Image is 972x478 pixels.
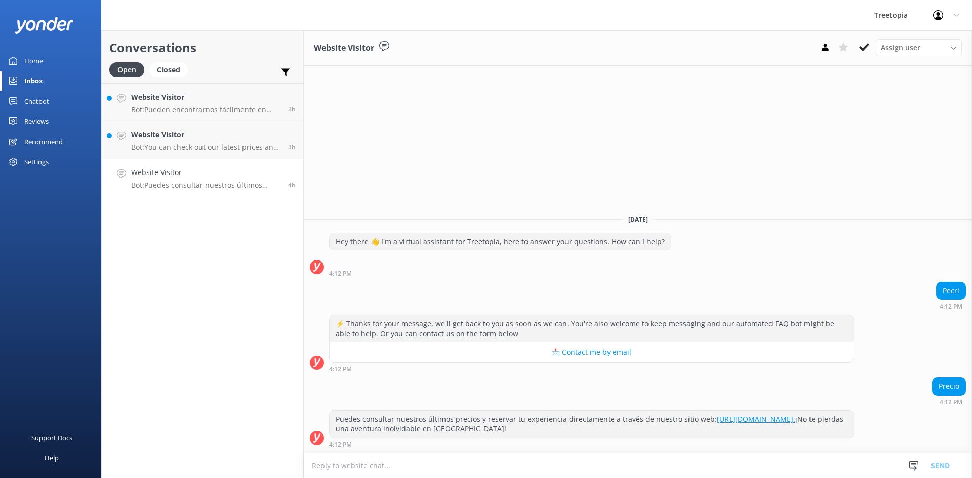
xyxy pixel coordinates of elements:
[329,441,854,448] div: 04:12pm 16-Aug-2025 (UTC -06:00) America/Mexico_City
[24,132,63,152] div: Recommend
[622,215,654,224] span: [DATE]
[330,411,854,438] div: Puedes consultar nuestros últimos precios y reservar tu experiencia directamente a través de nues...
[102,83,303,121] a: Website VisitorBot:Pueden encontrarnos fácilmente en Waze o Google Maps buscando [GEOGRAPHIC_DATA...
[24,111,49,132] div: Reviews
[314,41,374,55] h3: Website Visitor
[932,398,966,405] div: 04:12pm 16-Aug-2025 (UTC -06:00) America/Mexico_City
[717,414,795,424] a: [URL][DOMAIN_NAME].
[24,51,43,71] div: Home
[109,64,149,75] a: Open
[329,366,352,372] strong: 4:12 PM
[45,448,59,468] div: Help
[330,233,671,250] div: Hey there 👋 I'm a virtual assistant for Treetopia, here to answer your questions. How can I help?
[31,427,72,448] div: Support Docs
[24,71,43,91] div: Inbox
[24,152,49,172] div: Settings
[937,282,965,299] div: Pecri
[329,442,352,448] strong: 4:12 PM
[15,17,73,33] img: yonder-white-logo.png
[288,181,296,189] span: 04:12pm 16-Aug-2025 (UTC -06:00) America/Mexico_City
[940,399,962,405] strong: 4:12 PM
[149,64,193,75] a: Closed
[131,105,280,114] p: Bot: Pueden encontrarnos fácilmente en Waze o Google Maps buscando [GEOGRAPHIC_DATA]. Solo asegúr...
[329,271,352,277] strong: 4:12 PM
[330,342,854,362] button: 📩 Contact me by email
[881,42,920,53] span: Assign user
[288,105,296,113] span: 05:09pm 16-Aug-2025 (UTC -06:00) America/Mexico_City
[131,181,280,190] p: Bot: Puedes consultar nuestros últimos precios y reservar tu experiencia directamente a través de...
[876,39,962,56] div: Assign User
[940,303,962,310] strong: 4:12 PM
[933,378,965,395] div: Precio
[329,270,671,277] div: 04:12pm 16-Aug-2025 (UTC -06:00) America/Mexico_City
[330,315,854,342] div: ⚡ Thanks for your message, we'll get back to you as soon as we can. You're also welcome to keep m...
[288,143,296,151] span: 04:29pm 16-Aug-2025 (UTC -06:00) America/Mexico_City
[24,91,49,111] div: Chatbot
[131,92,280,103] h4: Website Visitor
[149,62,188,77] div: Closed
[131,143,280,152] p: Bot: You can check out our latest prices and book your experience directly through our website: [...
[109,62,144,77] div: Open
[936,302,966,310] div: 04:12pm 16-Aug-2025 (UTC -06:00) America/Mexico_City
[131,129,280,140] h4: Website Visitor
[102,121,303,159] a: Website VisitorBot:You can check out our latest prices and book your experience directly through ...
[102,159,303,197] a: Website VisitorBot:Puedes consultar nuestros últimos precios y reservar tu experiencia directamen...
[329,365,854,372] div: 04:12pm 16-Aug-2025 (UTC -06:00) America/Mexico_City
[131,167,280,178] h4: Website Visitor
[109,38,296,57] h2: Conversations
